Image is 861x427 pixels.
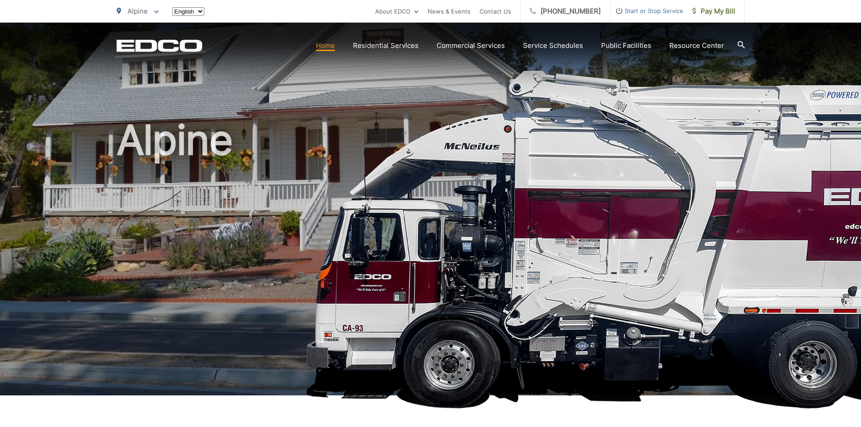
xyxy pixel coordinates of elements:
a: Residential Services [353,40,419,51]
a: Resource Center [669,40,724,51]
span: Pay My Bill [692,6,735,17]
select: Select a language [172,7,204,16]
h1: Alpine [117,117,745,404]
a: Public Facilities [601,40,651,51]
span: Alpine [127,7,148,15]
a: EDCD logo. Return to the homepage. [117,39,202,52]
a: Contact Us [480,6,511,17]
a: Home [316,40,335,51]
a: Commercial Services [437,40,505,51]
a: News & Events [428,6,470,17]
a: Service Schedules [523,40,583,51]
a: About EDCO [375,6,419,17]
